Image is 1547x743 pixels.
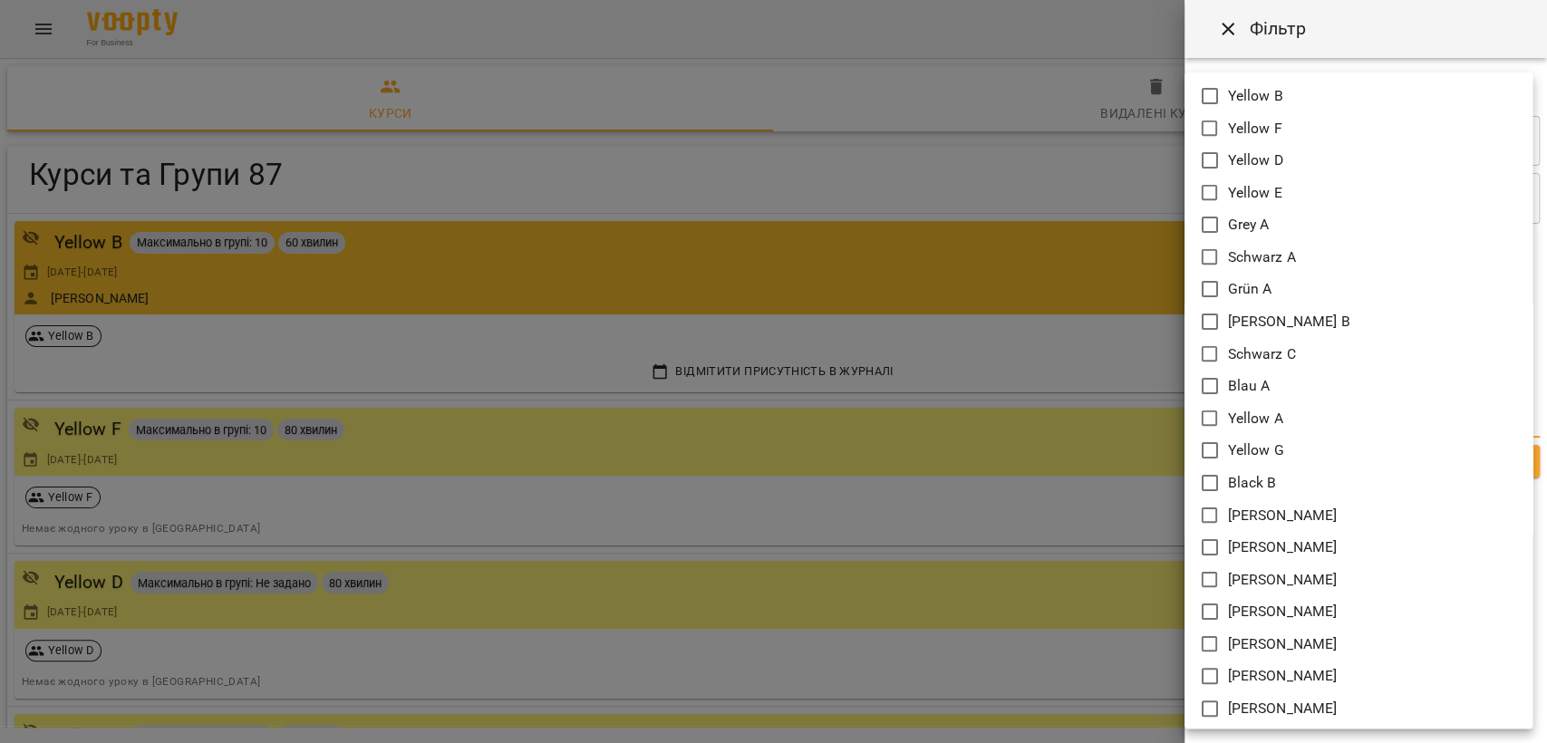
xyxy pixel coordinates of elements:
p: [PERSON_NAME] [1228,601,1338,622]
p: [PERSON_NAME] [1228,536,1338,558]
p: Blau A [1228,375,1271,397]
p: Yellow B [1228,85,1283,107]
p: Schwarz A [1228,246,1296,268]
p: Yellow G [1228,439,1284,461]
p: Yellow D [1228,150,1283,171]
p: Schwarz C [1228,343,1296,365]
p: Yellow E [1228,182,1282,204]
p: [PERSON_NAME] [1228,633,1338,655]
p: [PERSON_NAME] [1228,698,1338,719]
p: Yellow F [1228,118,1282,140]
p: [PERSON_NAME] B [1228,311,1350,333]
p: Black B [1228,472,1277,494]
p: Grün A [1228,278,1272,300]
p: [PERSON_NAME] [1228,665,1338,687]
p: Grey A [1228,214,1270,236]
p: [PERSON_NAME] [1228,505,1338,526]
p: Yellow A [1228,408,1283,429]
p: [PERSON_NAME] [1228,569,1338,591]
